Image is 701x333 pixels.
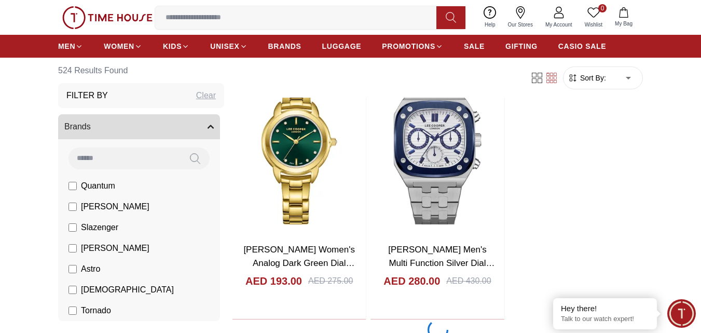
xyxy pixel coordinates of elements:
[561,315,649,324] p: Talk to our watch expert!
[245,274,302,288] h4: AED 193.00
[243,245,355,281] a: [PERSON_NAME] Women's Analog Dark Green Dial Watch - LC08024.170
[609,5,639,30] button: My Bag
[163,41,182,51] span: KIDS
[579,4,609,31] a: 0Wishlist
[81,263,100,275] span: Astro
[104,41,134,51] span: WOMEN
[104,37,142,56] a: WOMEN
[68,182,77,190] input: Quantum
[196,89,216,102] div: Clear
[81,180,115,192] span: Quantum
[478,4,502,31] a: Help
[62,6,153,29] img: ...
[504,21,537,29] span: Our Stores
[383,274,440,288] h4: AED 280.00
[81,304,111,317] span: Tornado
[667,299,696,328] div: Chat Widget
[505,37,538,56] a: GIFTING
[611,20,637,28] span: My Bag
[502,4,539,31] a: Our Stores
[322,41,362,51] span: LUGGAGE
[68,223,77,232] input: Slazenger
[505,41,538,51] span: GIFTING
[68,307,77,315] input: Tornado
[578,73,606,83] span: Sort By:
[58,37,83,56] a: MEN
[558,37,607,56] a: CASIO SALE
[598,4,607,12] span: 0
[210,41,239,51] span: UNISEX
[268,37,301,56] a: BRANDS
[268,41,301,51] span: BRANDS
[81,284,174,296] span: [DEMOGRAPHIC_DATA]
[58,58,224,83] h6: 524 Results Found
[232,58,366,235] img: Lee Cooper Women's Analog Dark Green Dial Watch - LC08024.170
[322,37,362,56] a: LUGGAGE
[480,21,500,29] span: Help
[308,275,353,287] div: AED 275.00
[68,203,77,211] input: [PERSON_NAME]
[464,41,485,51] span: SALE
[68,244,77,252] input: [PERSON_NAME]
[66,89,108,102] h3: Filter By
[81,221,118,234] span: Slazenger
[558,41,607,51] span: CASIO SALE
[68,286,77,294] input: [DEMOGRAPHIC_DATA]
[58,41,75,51] span: MEN
[446,275,491,287] div: AED 430.00
[163,37,189,56] a: KIDS
[581,21,607,29] span: Wishlist
[388,245,494,281] a: [PERSON_NAME] Men's Multi Function Silver Dial Watch - LC08023.390
[64,121,91,133] span: Brands
[81,201,149,213] span: [PERSON_NAME]
[464,37,485,56] a: SALE
[382,37,443,56] a: PROMOTIONS
[568,73,606,83] button: Sort By:
[541,21,576,29] span: My Account
[68,265,77,273] input: Astro
[81,242,149,255] span: [PERSON_NAME]
[382,41,435,51] span: PROMOTIONS
[58,114,220,139] button: Brands
[370,58,504,235] img: Lee Cooper Men's Multi Function Silver Dial Watch - LC08023.390
[210,37,247,56] a: UNISEX
[561,303,649,314] div: Hey there!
